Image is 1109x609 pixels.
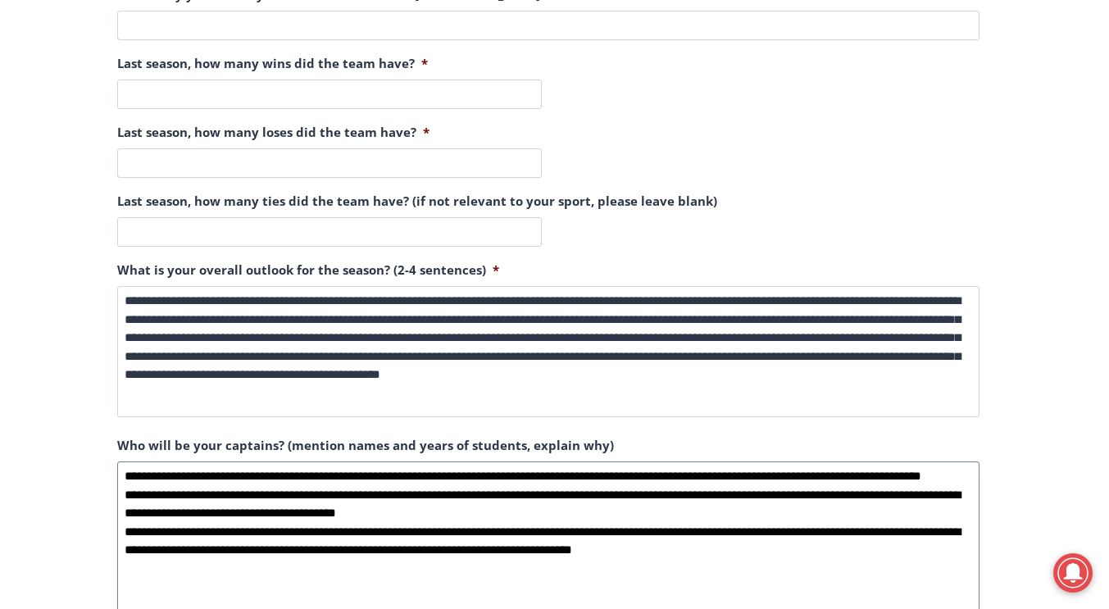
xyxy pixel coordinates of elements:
[117,193,717,210] label: Last season, how many ties did the team have? (if not relevant to your sport, please leave blank)
[414,1,775,159] div: Apply Now <> summer and RHS senior internships available
[429,163,760,200] span: Intern @ [DOMAIN_NAME]
[394,159,794,204] a: Intern @ [DOMAIN_NAME]
[117,438,614,454] label: Who will be your captains? (mention names and years of students, explain why)
[117,125,430,141] label: Last season, how many loses did the team have?
[117,56,428,72] label: Last season, how many wins did the team have?
[117,262,499,279] label: What is your overall outlook for the season? (2-4 sentences)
